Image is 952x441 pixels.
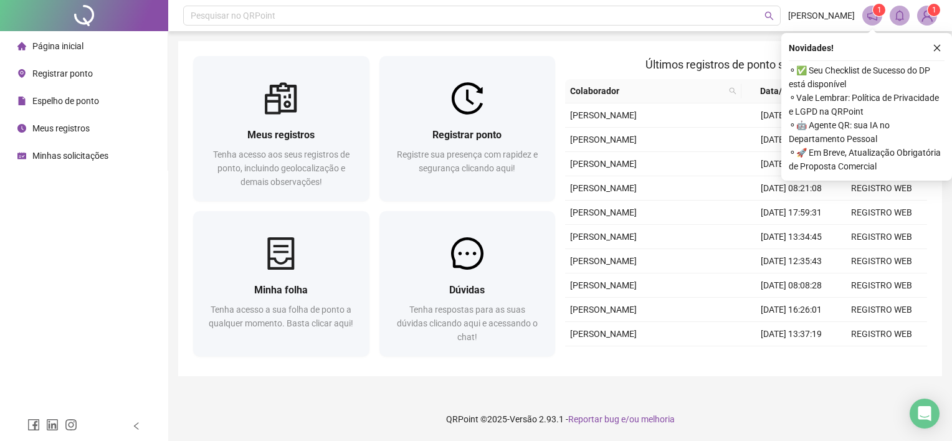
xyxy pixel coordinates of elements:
[570,280,637,290] span: [PERSON_NAME]
[570,159,637,169] span: [PERSON_NAME]
[32,123,90,133] span: Meus registros
[837,176,927,201] td: REGISTRO WEB
[65,419,77,431] span: instagram
[746,298,837,322] td: [DATE] 16:26:01
[894,10,905,21] span: bell
[570,305,637,315] span: [PERSON_NAME]
[570,256,637,266] span: [PERSON_NAME]
[837,249,927,273] td: REGISTRO WEB
[746,273,837,298] td: [DATE] 08:08:28
[789,118,945,146] span: ⚬ 🤖 Agente QR: sua IA no Departamento Pessoal
[837,322,927,346] td: REGISTRO WEB
[837,298,927,322] td: REGISTRO WEB
[254,284,308,296] span: Minha folha
[837,273,927,298] td: REGISTRO WEB
[746,128,837,152] td: [DATE] 13:20:42
[32,151,108,161] span: Minhas solicitações
[746,201,837,225] td: [DATE] 17:59:31
[746,346,837,371] td: [DATE] 12:41:20
[17,151,26,160] span: schedule
[568,414,675,424] span: Reportar bug e/ou melhoria
[928,4,940,16] sup: Atualize o seu contato no menu Meus Dados
[746,322,837,346] td: [DATE] 13:37:19
[933,44,941,52] span: close
[877,6,882,14] span: 1
[132,422,141,430] span: left
[746,103,837,128] td: [DATE] 17:58:08
[789,41,834,55] span: Novidades !
[193,211,369,356] a: Minha folhaTenha acesso a sua folha de ponto a qualquer momento. Basta clicar aqui!
[17,69,26,78] span: environment
[27,419,40,431] span: facebook
[837,346,927,371] td: REGISTRO WEB
[764,11,774,21] span: search
[32,69,93,78] span: Registrar ponto
[17,42,26,50] span: home
[918,6,936,25] img: 84042
[570,135,637,145] span: [PERSON_NAME]
[247,129,315,141] span: Meus registros
[449,284,485,296] span: Dúvidas
[32,41,83,51] span: Página inicial
[910,399,940,429] div: Open Intercom Messenger
[32,96,99,106] span: Espelho de ponto
[645,58,847,71] span: Últimos registros de ponto sincronizados
[510,414,537,424] span: Versão
[788,9,855,22] span: [PERSON_NAME]
[746,84,814,98] span: Data/Hora
[168,397,952,441] footer: QRPoint © 2025 - 2.93.1 -
[729,87,736,95] span: search
[741,79,829,103] th: Data/Hora
[570,110,637,120] span: [PERSON_NAME]
[209,305,353,328] span: Tenha acesso a sua folha de ponto a qualquer momento. Basta clicar aqui!
[746,176,837,201] td: [DATE] 08:21:08
[726,82,739,100] span: search
[746,225,837,249] td: [DATE] 13:34:45
[17,97,26,105] span: file
[570,232,637,242] span: [PERSON_NAME]
[570,183,637,193] span: [PERSON_NAME]
[379,56,556,201] a: Registrar pontoRegistre sua presença com rapidez e segurança clicando aqui!
[193,56,369,201] a: Meus registrosTenha acesso aos seus registros de ponto, incluindo geolocalização e demais observa...
[379,211,556,356] a: DúvidasTenha respostas para as suas dúvidas clicando aqui e acessando o chat!
[873,4,885,16] sup: 1
[213,149,350,187] span: Tenha acesso aos seus registros de ponto, incluindo geolocalização e demais observações!
[789,91,945,118] span: ⚬ Vale Lembrar: Política de Privacidade e LGPD na QRPoint
[397,149,538,173] span: Registre sua presença com rapidez e segurança clicando aqui!
[397,305,538,342] span: Tenha respostas para as suas dúvidas clicando aqui e acessando o chat!
[570,329,637,339] span: [PERSON_NAME]
[837,225,927,249] td: REGISTRO WEB
[746,152,837,176] td: [DATE] 12:12:59
[17,124,26,133] span: clock-circle
[789,146,945,173] span: ⚬ 🚀 Em Breve, Atualização Obrigatória de Proposta Comercial
[789,64,945,91] span: ⚬ ✅ Seu Checklist de Sucesso do DP está disponível
[837,201,927,225] td: REGISTRO WEB
[570,207,637,217] span: [PERSON_NAME]
[867,10,878,21] span: notification
[746,249,837,273] td: [DATE] 12:35:43
[932,6,936,14] span: 1
[46,419,59,431] span: linkedin
[432,129,502,141] span: Registrar ponto
[570,84,724,98] span: Colaborador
